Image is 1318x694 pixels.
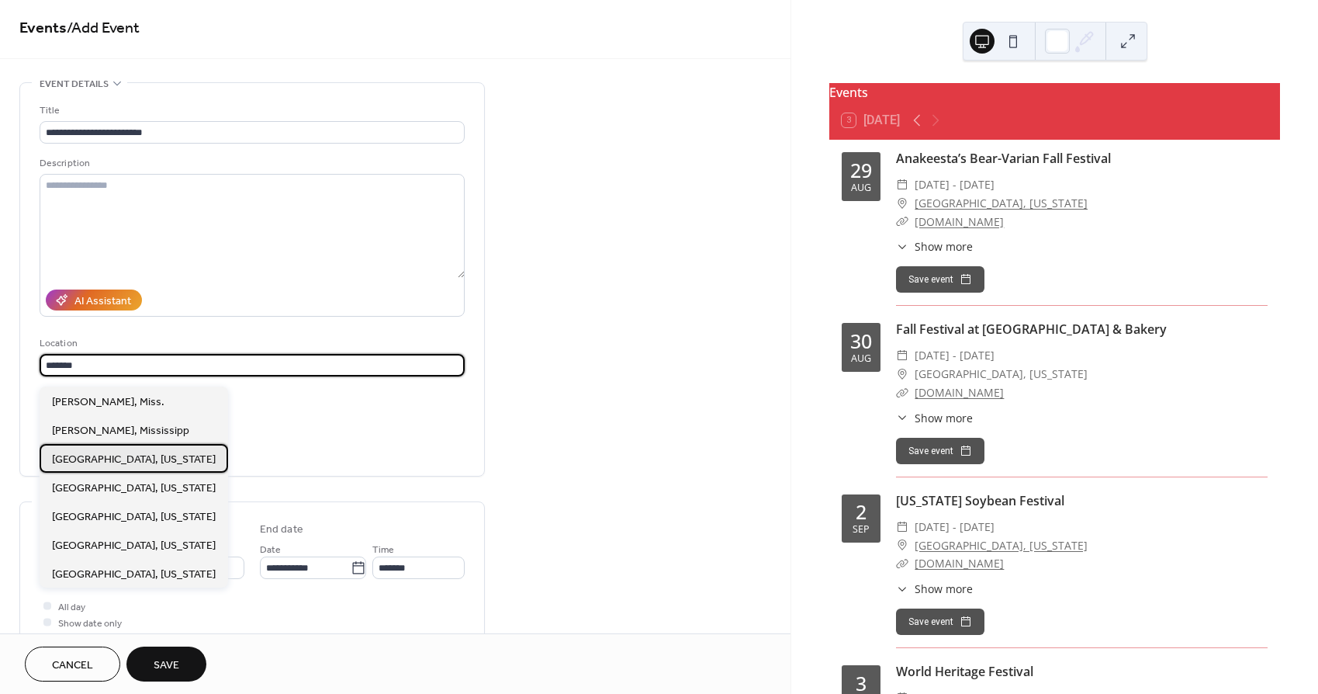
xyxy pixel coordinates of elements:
[46,290,142,311] button: AI Assistant
[260,522,303,538] div: End date
[896,663,1033,680] a: World Heritage Festival
[52,538,216,554] span: [GEOGRAPHIC_DATA], [US_STATE]
[25,647,120,682] button: Cancel
[896,492,1064,509] a: [US_STATE] Soybean Festival
[896,383,908,402] div: ​
[896,194,908,213] div: ​
[52,658,93,674] span: Cancel
[52,394,164,411] span: [PERSON_NAME], Miss.
[67,13,140,43] span: / Add Event
[829,83,1280,102] div: Events
[19,13,67,43] a: Events
[126,647,206,682] button: Save
[896,346,908,365] div: ​
[850,161,872,180] div: 29
[154,658,179,674] span: Save
[896,266,984,293] button: Save event
[851,183,871,193] div: Aug
[58,616,122,632] span: Show date only
[52,567,216,583] span: [GEOGRAPHIC_DATA], [US_STATE]
[260,542,281,558] span: Date
[40,76,109,92] span: Event details
[896,175,908,194] div: ​
[40,335,462,352] div: Location
[52,452,216,468] span: [GEOGRAPHIC_DATA], [US_STATE]
[58,599,85,616] span: All day
[915,214,1004,229] a: [DOMAIN_NAME]
[40,155,462,172] div: Description
[915,346,995,365] span: [DATE] - [DATE]
[896,150,1111,167] a: Anakeesta’s Bear-Varian Fall Festival
[915,365,1088,383] span: [GEOGRAPHIC_DATA], [US_STATE]
[915,385,1004,400] a: [DOMAIN_NAME]
[896,438,984,464] button: Save event
[915,175,995,194] span: [DATE] - [DATE]
[896,321,1167,338] a: Fall Festival at [GEOGRAPHIC_DATA] & Bakery
[915,536,1088,555] a: [GEOGRAPHIC_DATA], [US_STATE]
[915,194,1088,213] a: [GEOGRAPHIC_DATA], [US_STATE]
[58,632,117,648] span: Hide end time
[856,674,867,693] div: 3
[896,213,908,231] div: ​
[915,410,973,426] span: Show more
[896,536,908,555] div: ​
[896,581,973,597] button: ​Show more
[372,542,394,558] span: Time
[40,102,462,119] div: Title
[896,238,908,255] div: ​
[896,581,908,597] div: ​
[896,518,908,536] div: ​
[896,365,908,383] div: ​
[915,518,995,536] span: [DATE] - [DATE]
[74,293,131,310] div: AI Assistant
[915,238,973,255] span: Show more
[915,581,973,597] span: Show more
[52,481,216,497] span: [GEOGRAPHIC_DATA], [US_STATE]
[896,410,973,426] button: ​Show more
[896,410,908,426] div: ​
[896,609,984,635] button: Save event
[896,238,973,255] button: ​Show more
[856,502,867,522] div: 2
[52,423,189,439] span: [PERSON_NAME], Mississipp
[853,525,870,535] div: Sep
[896,554,908,573] div: ​
[915,556,1004,571] a: [DOMAIN_NAME]
[851,354,871,364] div: Aug
[850,331,872,351] div: 30
[52,509,216,526] span: [GEOGRAPHIC_DATA], [US_STATE]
